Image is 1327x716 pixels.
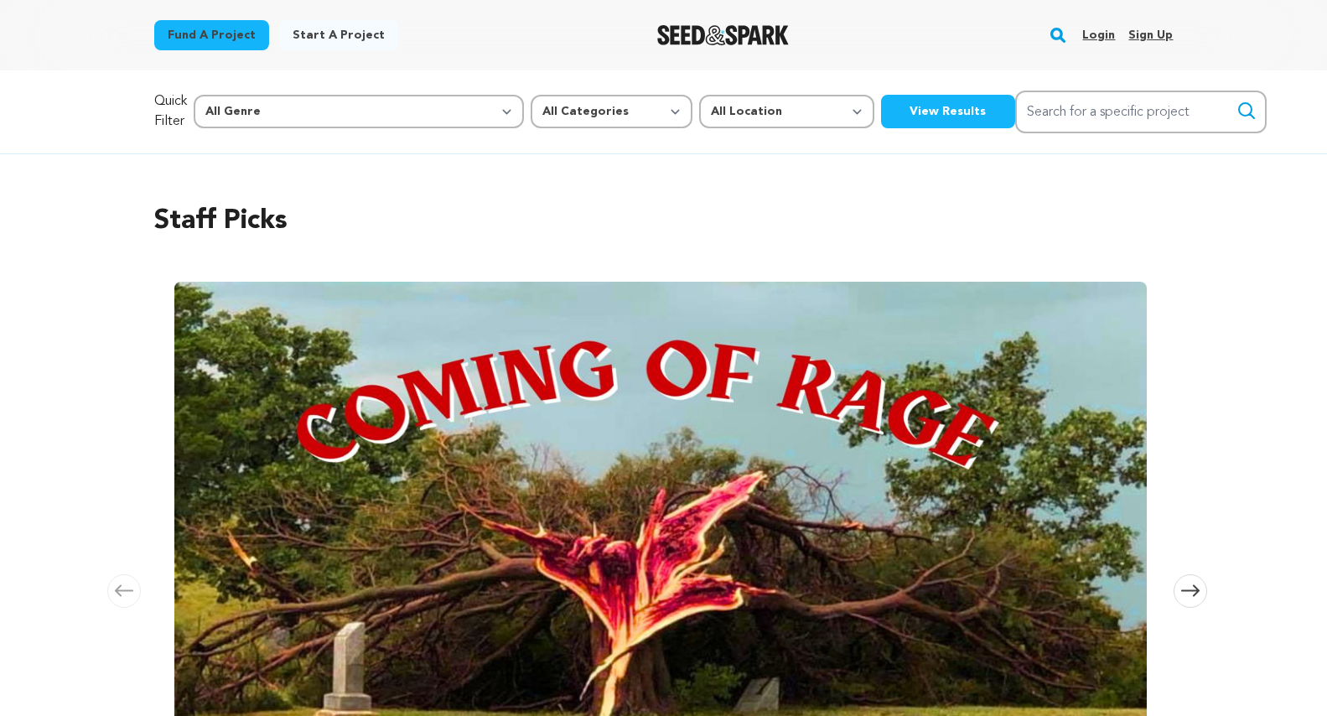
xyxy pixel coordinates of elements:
[154,91,187,132] p: Quick Filter
[1128,22,1173,49] a: Sign up
[657,25,789,45] img: Seed&Spark Logo Dark Mode
[1015,91,1267,133] input: Search for a specific project
[881,95,1015,128] button: View Results
[154,20,269,50] a: Fund a project
[154,201,1174,241] h2: Staff Picks
[657,25,789,45] a: Seed&Spark Homepage
[279,20,398,50] a: Start a project
[1082,22,1115,49] a: Login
